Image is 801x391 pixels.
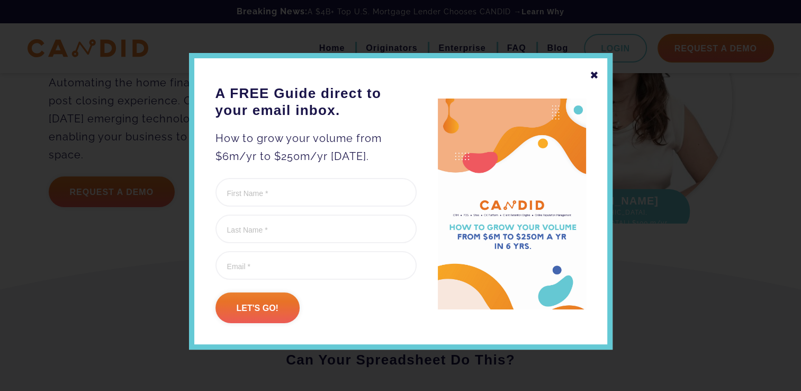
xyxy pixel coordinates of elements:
input: Let's go! [215,292,300,323]
div: ✖ [590,66,599,84]
input: Last Name * [215,215,417,243]
input: Email * [215,251,417,280]
img: A FREE Guide direct to your email inbox. [438,99,586,310]
p: How to grow your volume from $6m/yr to $250m/yr [DATE]. [215,129,417,165]
input: First Name * [215,178,417,207]
h3: A FREE Guide direct to your email inbox. [215,85,417,119]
